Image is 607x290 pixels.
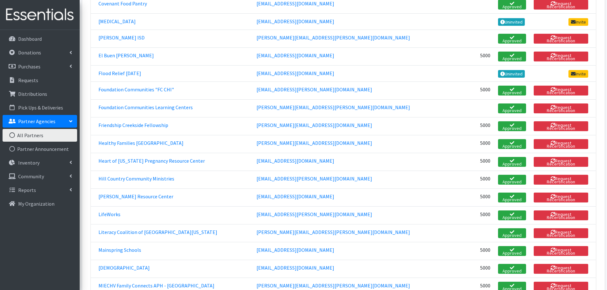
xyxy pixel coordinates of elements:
[257,70,334,76] a: [EMAIL_ADDRESS][DOMAIN_NAME]
[98,18,136,25] a: [MEDICAL_DATA]
[498,228,526,238] a: Approved
[257,158,334,164] a: [EMAIL_ADDRESS][DOMAIN_NAME]
[18,91,47,97] p: Distributions
[472,171,494,188] td: 5000
[472,81,494,99] td: 5000
[257,282,410,289] a: [PERSON_NAME][EMAIL_ADDRESS][PERSON_NAME][DOMAIN_NAME]
[498,34,526,44] a: Approved
[472,117,494,135] td: 5000
[98,193,173,200] a: [PERSON_NAME] Resource Center
[3,156,77,169] a: Inventory
[472,153,494,171] td: 5000
[98,282,214,289] a: MIECHV Family Connects APH - [GEOGRAPHIC_DATA]
[472,242,494,260] td: 5000
[257,34,410,41] a: [PERSON_NAME][EMAIL_ADDRESS][PERSON_NAME][DOMAIN_NAME]
[534,52,588,61] button: Request Recertification
[98,247,141,253] a: Mainspring Schools
[98,52,154,59] a: El Buen [PERSON_NAME]
[257,229,410,235] a: [PERSON_NAME][EMAIL_ADDRESS][PERSON_NAME][DOMAIN_NAME]
[3,197,77,210] a: My Organization
[498,139,526,149] a: Approved
[98,0,147,7] a: Covenant Food Pantry
[534,175,588,185] button: Request Recertification
[98,122,168,128] a: Friendship Creekside Fellowship
[498,52,526,61] a: Approved
[257,211,372,217] a: [EMAIL_ADDRESS][PERSON_NAME][DOMAIN_NAME]
[98,140,184,146] a: Healthy Families [GEOGRAPHIC_DATA]
[18,49,41,56] p: Donations
[98,175,174,182] a: Hill Country Community Ministries
[534,246,588,256] button: Request Recertification
[472,206,494,224] td: 5000
[3,60,77,73] a: Purchases
[498,210,526,220] a: Approved
[257,18,334,25] a: [EMAIL_ADDRESS][DOMAIN_NAME]
[98,229,217,235] a: Literacy Coalition of [GEOGRAPHIC_DATA][US_STATE]
[257,0,334,7] a: [EMAIL_ADDRESS][DOMAIN_NAME]
[534,157,588,167] button: Request Recertification
[18,201,54,207] p: My Organization
[3,101,77,114] a: Pick Ups & Deliveries
[534,193,588,202] button: Request Recertification
[18,77,38,83] p: Requests
[98,211,120,217] a: LifeWorks
[3,32,77,45] a: Dashboard
[257,86,372,93] a: [EMAIL_ADDRESS][PERSON_NAME][DOMAIN_NAME]
[498,264,526,274] a: Approved
[18,159,40,166] p: Inventory
[472,260,494,278] td: 5000
[98,34,145,41] a: [PERSON_NAME] ISD
[18,118,55,124] p: Partner Agencies
[18,36,42,42] p: Dashboard
[3,184,77,196] a: Reports
[534,34,588,44] button: Request Recertification
[534,264,588,274] button: Request Recertification
[472,135,494,153] td: 5000
[534,86,588,95] button: Request Recertification
[534,210,588,220] button: Request Recertification
[18,63,40,70] p: Purchases
[257,247,334,253] a: [EMAIL_ADDRESS][DOMAIN_NAME]
[3,74,77,87] a: Requests
[257,193,334,200] a: [EMAIL_ADDRESS][DOMAIN_NAME]
[3,4,77,25] img: HumanEssentials
[534,139,588,149] button: Request Recertification
[3,129,77,142] a: All Partners
[534,103,588,113] button: Request Recertification
[98,265,150,271] a: [DEMOGRAPHIC_DATA]
[257,175,372,182] a: [EMAIL_ADDRESS][PERSON_NAME][DOMAIN_NAME]
[568,70,588,78] a: Invite
[257,122,372,128] a: [PERSON_NAME][EMAIL_ADDRESS][DOMAIN_NAME]
[18,173,44,180] p: Community
[3,143,77,155] a: Partner Announcement
[257,104,410,110] a: [PERSON_NAME][EMAIL_ADDRESS][PERSON_NAME][DOMAIN_NAME]
[3,46,77,59] a: Donations
[3,170,77,183] a: Community
[18,104,63,111] p: Pick Ups & Deliveries
[498,70,525,78] a: Uninvited
[568,18,588,26] a: Invite
[498,193,526,202] a: Approved
[3,115,77,128] a: Partner Agencies
[498,175,526,185] a: Approved
[498,103,526,113] a: Approved
[498,86,526,95] a: Approved
[98,86,174,93] a: Foundation Communities "FC CHI"
[498,121,526,131] a: Approved
[98,104,193,110] a: Foundation Communities Learning Centers
[498,157,526,167] a: Approved
[98,70,141,76] a: Flood Relief [DATE]
[472,188,494,206] td: 5000
[498,246,526,256] a: Approved
[257,140,372,146] a: [PERSON_NAME][EMAIL_ADDRESS][DOMAIN_NAME]
[472,47,494,65] td: 5000
[534,121,588,131] button: Request Recertification
[257,265,334,271] a: [EMAIL_ADDRESS][DOMAIN_NAME]
[98,158,205,164] a: Heart of [US_STATE] Pregnancy Resource Center
[534,228,588,238] button: Request Recertification
[18,187,36,193] p: Reports
[257,52,334,59] a: [EMAIL_ADDRESS][DOMAIN_NAME]
[3,88,77,100] a: Distributions
[498,18,525,26] a: Uninvited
